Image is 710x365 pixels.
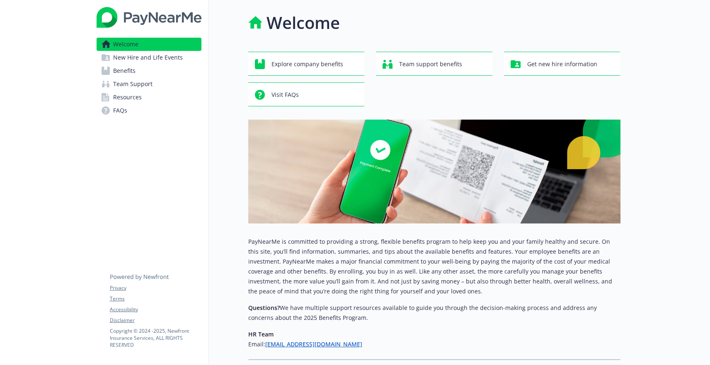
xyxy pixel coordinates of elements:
span: Team Support [113,77,153,91]
a: Team Support [97,77,201,91]
span: New Hire and Life Events [113,51,183,64]
a: Privacy [110,284,201,292]
a: Welcome [97,38,201,51]
p: We have multiple support resources available to guide you through the decision-making process and... [248,303,620,323]
a: Accessibility [110,306,201,313]
button: Get new hire information [504,52,620,76]
span: Visit FAQs [271,87,299,103]
span: Explore company benefits [271,56,343,72]
a: Benefits [97,64,201,77]
a: Disclaimer [110,317,201,324]
h1: Welcome [267,10,340,35]
a: [EMAIL_ADDRESS][DOMAIN_NAME] [265,340,362,348]
a: Resources [97,91,201,104]
a: Terms [110,295,201,303]
button: Explore company benefits [248,52,365,76]
span: Resources [113,91,142,104]
span: Benefits [113,64,136,77]
span: Welcome [113,38,138,51]
span: Team support benefits [399,56,462,72]
img: overview page banner [248,120,620,223]
span: FAQs [113,104,127,117]
span: Get new hire information [527,56,597,72]
p: Copyright © 2024 - 2025 , Newfront Insurance Services, ALL RIGHTS RESERVED [110,327,201,348]
button: Team support benefits [376,52,492,76]
strong: HR Team [248,330,274,338]
h6: Email: [248,339,620,349]
button: Visit FAQs [248,82,365,106]
strong: Questions? [248,304,280,312]
a: FAQs [97,104,201,117]
p: PayNearMe is committed to providing a strong, flexible benefits program to help keep you and your... [248,237,620,296]
a: New Hire and Life Events [97,51,201,64]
